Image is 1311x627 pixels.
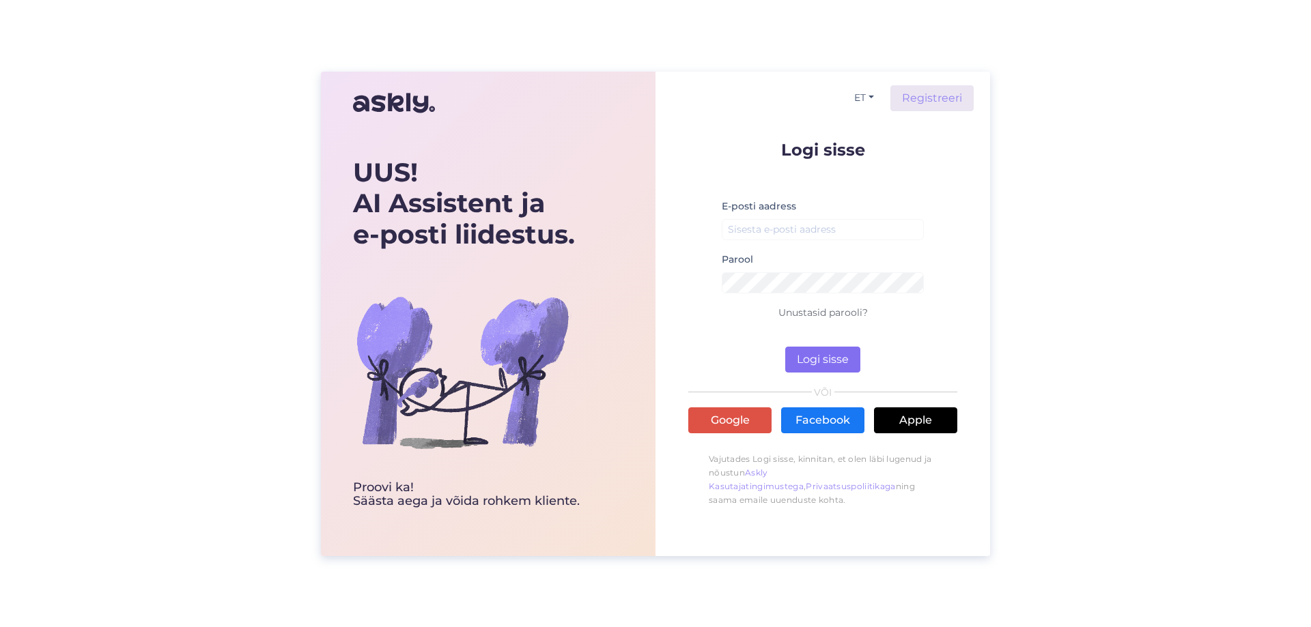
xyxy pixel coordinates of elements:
[688,407,772,433] a: Google
[688,446,957,514] p: Vajutades Logi sisse, kinnitan, et olen läbi lugenud ja nõustun , ning saama emaile uuenduste kohta.
[353,481,580,508] div: Proovi ka! Säästa aega ja võida rohkem kliente.
[874,407,957,433] a: Apple
[849,88,879,108] button: ET
[353,157,580,250] div: UUS! AI Assistent ja e-posti liidestus.
[890,85,974,111] a: Registreeri
[722,199,796,214] label: E-posti aadress
[722,252,753,267] label: Parool
[353,263,572,481] img: bg-askly
[709,467,804,491] a: Askly Kasutajatingimustega
[806,481,895,491] a: Privaatsuspoliitikaga
[722,219,924,240] input: Sisesta e-posti aadress
[353,87,435,119] img: Askly
[781,407,864,433] a: Facebook
[785,347,860,373] button: Logi sisse
[778,306,868,319] a: Unustasid parooli?
[688,141,957,158] p: Logi sisse
[812,388,834,397] span: VÕI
